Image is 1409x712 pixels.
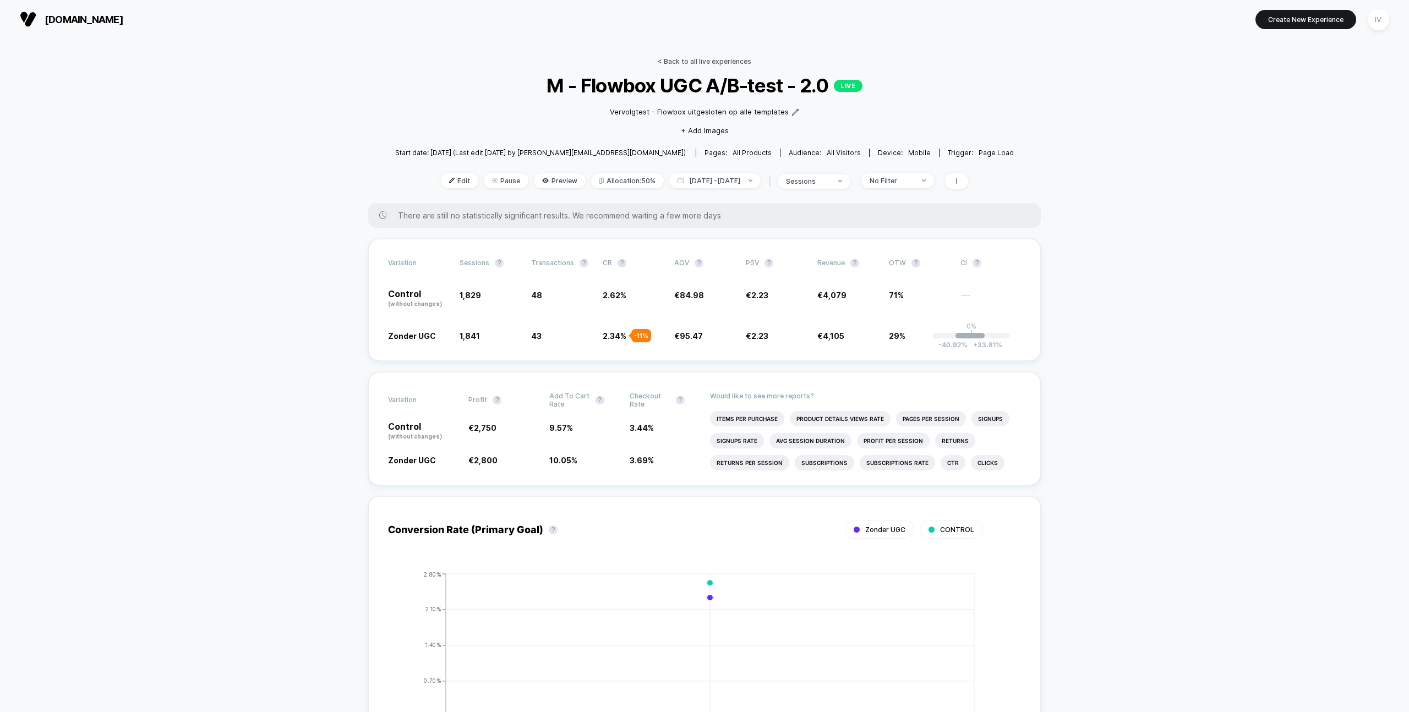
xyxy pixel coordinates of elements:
span: Page Load [979,149,1014,157]
span: 10.05 % [549,456,577,465]
span: There are still no statistically significant results. We recommend waiting a few more days [398,211,1019,220]
tspan: 1.40% [425,642,441,648]
span: Variation [388,259,449,267]
img: rebalance [599,178,604,184]
span: Sessions [460,259,489,267]
span: € [817,291,847,300]
span: 71% [889,291,904,300]
span: 2,800 [474,456,498,465]
span: Zonder UGC [388,331,436,341]
span: 33.81 % [968,341,1002,349]
img: calendar [678,178,684,183]
span: Edit [441,173,478,188]
button: ? [493,396,501,404]
div: Audience: [789,149,861,157]
p: Control [388,289,449,308]
button: ? [549,525,558,534]
div: IV [1368,9,1389,30]
button: ? [850,259,859,267]
span: | [766,173,778,189]
button: ? [911,259,920,267]
div: Trigger: [948,149,1014,157]
div: - 11 % [631,329,651,342]
span: CR [603,259,612,267]
button: ? [973,259,981,267]
span: Variation [388,392,449,408]
span: CI [960,259,1021,267]
li: Signups Rate [710,433,764,448]
span: [DATE] - [DATE] [669,173,761,188]
li: Avg Session Duration [769,433,851,448]
span: 43 [531,331,542,341]
span: 3.44 % [630,423,654,432]
li: Product Details Views Rate [790,411,891,426]
button: ? [618,259,626,267]
span: All Visitors [827,149,861,157]
span: Revenue [817,259,845,267]
span: 1,829 [460,291,481,300]
li: Returns [935,433,975,448]
tspan: 0.70% [424,677,441,684]
div: Pages: [704,149,772,157]
span: (without changes) [388,300,442,307]
span: AOV [674,259,689,267]
span: Zonder UGC [388,456,436,465]
span: -40.92 % [938,341,968,349]
span: Transactions [531,259,574,267]
button: [DOMAIN_NAME] [17,10,127,28]
p: LIVE [834,80,862,92]
button: Create New Experience [1255,10,1356,29]
li: Items Per Purchase [710,411,784,426]
p: Would like to see more reports? [710,392,1021,400]
button: IV [1364,8,1392,31]
span: CONTROL [940,525,974,534]
span: € [468,423,496,432]
span: 48 [531,291,542,300]
tspan: 2.10% [425,606,441,612]
p: Control [388,422,457,441]
span: Zonder UGC [865,525,905,534]
span: € [746,291,768,300]
span: PSV [746,259,759,267]
span: Device: [869,149,939,157]
span: Add To Cart Rate [549,392,590,408]
span: Profit [468,396,487,404]
span: € [468,456,498,465]
span: Allocation: 50% [591,173,664,188]
button: ? [580,259,588,267]
p: | [970,330,973,338]
img: end [838,180,842,182]
span: 2.23 [751,291,768,300]
span: € [674,291,704,300]
span: all products [733,149,772,157]
span: 2,750 [474,423,496,432]
button: ? [495,259,504,267]
span: 9.57 % [549,423,573,432]
span: Vervolgtest - Flowbox uitgesloten op alle templates [610,107,789,118]
span: 3.69 % [630,456,654,465]
button: ? [676,396,685,404]
span: Start date: [DATE] (Last edit [DATE] by [PERSON_NAME][EMAIL_ADDRESS][DOMAIN_NAME]) [395,149,686,157]
span: --- [960,292,1021,308]
span: + Add Images [681,126,729,135]
li: Subscriptions Rate [860,455,935,470]
span: 4,105 [823,331,844,341]
img: edit [449,178,455,183]
div: sessions [786,177,830,185]
span: OTW [889,259,949,267]
li: Signups [971,411,1009,426]
li: Pages Per Session [896,411,966,426]
span: Preview [534,173,586,188]
button: ? [596,396,604,404]
span: 29% [889,331,905,341]
span: 2.34 % [603,331,626,341]
span: Checkout Rate [630,392,670,408]
button: ? [764,259,773,267]
span: Pause [484,173,528,188]
span: 2.23 [751,331,768,341]
tspan: 2.80% [424,571,441,577]
p: 0% [966,322,976,330]
div: No Filter [870,177,914,185]
li: Ctr [941,455,965,470]
span: 2.62 % [603,291,626,300]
